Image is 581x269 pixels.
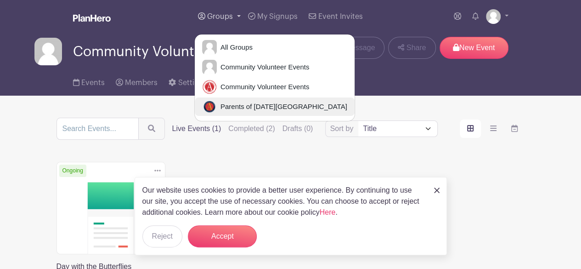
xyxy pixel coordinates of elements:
[486,9,501,24] img: default-ce2991bfa6775e67f084385cd625a349d9dcbb7a52a09fb2fda1e96e2d18dcdb.png
[142,225,182,247] button: Reject
[195,38,355,57] a: All Groups
[282,123,313,134] label: Drafts (0)
[217,62,309,73] span: Community Volunteer Events
[195,97,355,116] a: Parents of [DATE][GEOGRAPHIC_DATA]
[257,13,298,20] span: My Signups
[217,82,309,92] span: Community Volunteer Events
[228,123,275,134] label: Completed (2)
[195,78,355,96] a: Community Volunteer Events
[81,79,105,86] span: Events
[178,79,207,86] span: Settings
[172,123,313,134] div: filters
[188,225,257,247] button: Accept
[202,40,217,55] img: default-ce2991bfa6775e67f084385cd625a349d9dcbb7a52a09fb2fda1e96e2d18dcdb.png
[326,37,384,59] a: Message
[142,185,424,218] p: Our website uses cookies to provide a better user experience. By continuing to use our site, you ...
[345,42,375,53] span: Message
[440,37,508,59] p: New Event
[73,66,105,96] a: Events
[73,44,261,59] span: Community Volunteer Events
[169,66,207,96] a: Settings
[460,120,525,138] div: order and view
[318,13,363,20] span: Event Invites
[202,80,217,94] img: One%20Color.Red.png
[125,79,158,86] span: Members
[330,123,356,134] label: Sort by
[207,13,233,20] span: Groups
[73,14,111,22] img: logo_white-6c42ec7e38ccf1d336a20a19083b03d10ae64f83f12c07503d8b9e83406b4c7d.svg
[202,99,217,114] img: ascension-academy-logo.png
[116,66,158,96] a: Members
[34,38,62,65] img: default-ce2991bfa6775e67f084385cd625a349d9dcbb7a52a09fb2fda1e96e2d18dcdb.png
[434,188,440,193] img: close_button-5f87c8562297e5c2d7936805f587ecaba9071eb48480494691a3f1689db116b3.svg
[217,42,253,53] span: All Groups
[320,208,336,216] a: Here
[202,60,217,74] img: default-ce2991bfa6775e67f084385cd625a349d9dcbb7a52a09fb2fda1e96e2d18dcdb.png
[388,37,435,59] a: Share
[172,123,221,134] label: Live Events (1)
[406,42,426,53] span: Share
[195,58,355,76] a: Community Volunteer Events
[194,34,355,121] div: Groups
[56,118,139,140] input: Search Events...
[217,102,347,112] span: Parents of [DATE][GEOGRAPHIC_DATA]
